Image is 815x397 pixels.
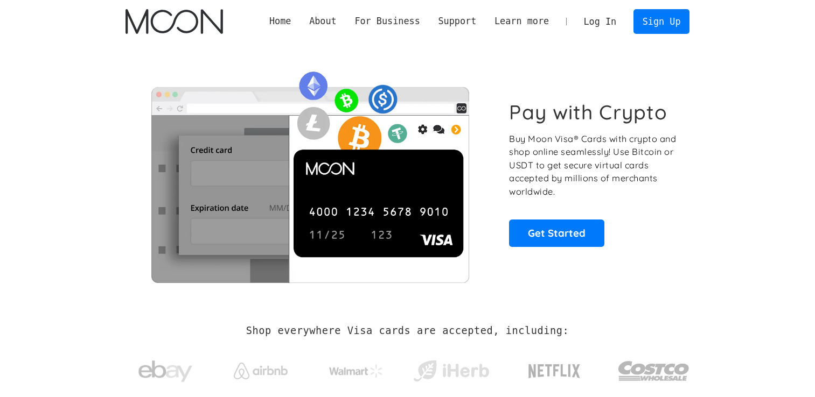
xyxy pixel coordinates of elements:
a: Sign Up [633,9,689,33]
a: Log In [575,10,625,33]
img: iHerb [411,357,491,385]
img: Airbnb [234,363,288,379]
a: Netflix [506,347,603,390]
p: Buy Moon Visa® Cards with crypto and shop online seamlessly! Use Bitcoin or USDT to get secure vi... [509,132,678,198]
div: About [300,15,345,28]
img: Costco [618,351,690,391]
div: Learn more [494,15,549,28]
a: Walmart [316,354,396,383]
img: Moon Logo [126,9,223,34]
div: About [309,15,337,28]
img: Moon Cards let you spend your crypto anywhere Visa is accepted. [126,64,494,282]
div: For Business [346,15,429,28]
a: Home [260,15,300,28]
img: Netflix [527,358,581,385]
img: Walmart [329,365,383,378]
div: Support [438,15,476,28]
a: iHerb [411,346,491,391]
div: For Business [354,15,420,28]
a: Get Started [509,219,604,246]
a: Costco [618,340,690,396]
h1: Pay with Crypto [509,100,667,124]
div: Support [429,15,485,28]
div: Learn more [485,15,558,28]
a: ebay [126,344,206,394]
h2: Shop everywhere Visa cards are accepted, including: [246,325,569,337]
img: ebay [138,355,192,388]
a: home [126,9,223,34]
a: Airbnb [220,352,301,385]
